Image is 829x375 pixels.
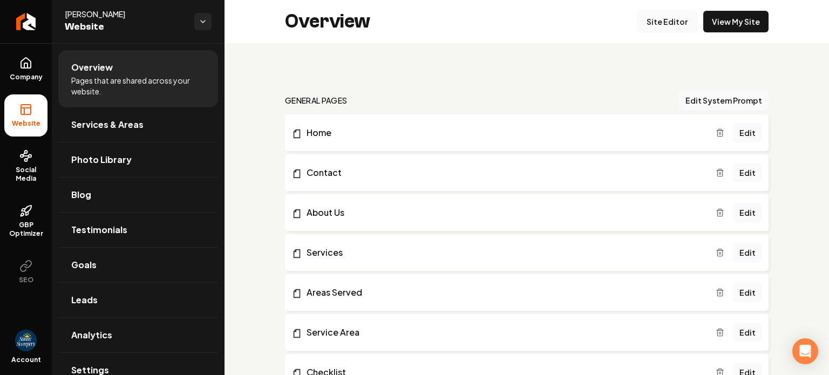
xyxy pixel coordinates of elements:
h2: Overview [285,11,370,32]
span: Goals [71,258,97,271]
a: GBP Optimizer [4,196,47,247]
span: Analytics [71,329,112,342]
a: Edit [733,283,762,302]
a: Leads [58,283,218,317]
a: Analytics [58,318,218,352]
span: Website [65,19,186,35]
span: GBP Optimizer [4,221,47,238]
span: Website [8,119,45,128]
a: Testimonials [58,213,218,247]
button: Open user button [15,330,37,351]
a: Home [291,126,716,139]
a: Service Area [291,326,716,339]
span: Leads [71,294,98,306]
div: Open Intercom Messenger [792,338,818,364]
button: SEO [4,251,47,293]
a: Site Editor [637,11,697,32]
a: Edit [733,203,762,222]
a: Edit [733,123,762,142]
a: Edit [733,163,762,182]
button: Edit System Prompt [679,91,769,110]
a: About Us [291,206,716,219]
img: Sunny Sweepers [15,330,37,351]
span: Testimonials [71,223,127,236]
a: Edit [733,323,762,342]
a: View My Site [703,11,769,32]
a: Contact [291,166,716,179]
span: SEO [15,276,38,284]
a: Edit [733,243,762,262]
a: Company [4,48,47,90]
h2: general pages [285,95,348,106]
span: Company [5,73,47,81]
a: Areas Served [291,286,716,299]
a: Services & Areas [58,107,218,142]
a: Services [291,246,716,259]
span: Pages that are shared across your website. [71,75,205,97]
span: Services & Areas [71,118,144,131]
a: Photo Library [58,142,218,177]
span: Account [11,356,41,364]
a: Social Media [4,141,47,192]
img: Rebolt Logo [16,13,36,30]
a: Goals [58,248,218,282]
span: [PERSON_NAME] [65,9,186,19]
span: Photo Library [71,153,132,166]
span: Social Media [4,166,47,183]
span: Overview [71,61,113,74]
a: Blog [58,178,218,212]
span: Blog [71,188,91,201]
